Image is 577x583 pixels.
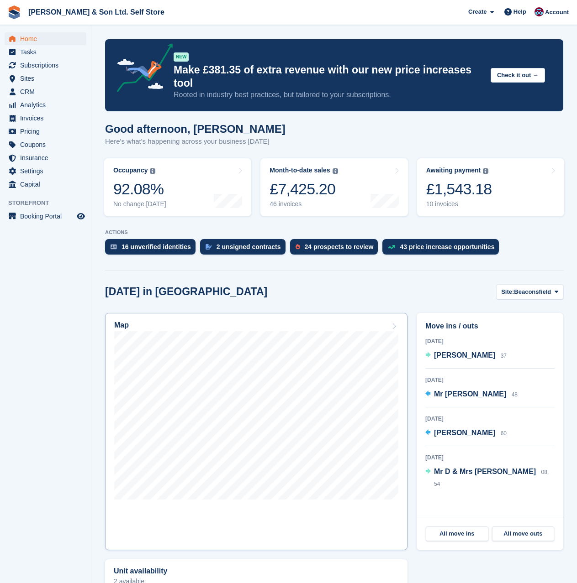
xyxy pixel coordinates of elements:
a: 16 unverified identities [105,239,200,259]
span: Capital [20,178,75,191]
span: Help [513,7,526,16]
a: All move ins [426,526,488,541]
div: 24 prospects to review [305,243,374,250]
a: [PERSON_NAME] & Son Ltd. Self Store [25,5,168,20]
span: Coupons [20,138,75,151]
a: menu [5,138,86,151]
span: 60 [501,430,507,437]
img: icon-info-grey-7440780725fd019a000dd9b08b2336e03edf1995a4989e88bcd33f0948082b44.svg [333,168,338,174]
div: 92.08% [113,180,166,198]
span: 08, 54 [434,469,549,487]
span: Insurance [20,151,75,164]
div: Occupancy [113,167,148,174]
img: contract_signature_icon-13c848040528278c33f63329250d36e43548de30e8caae1d1a13099fd9432cc5.svg [206,244,212,250]
h2: Unit availability [114,567,167,575]
a: Month-to-date sales £7,425.20 46 invoices [260,158,408,216]
span: Home [20,32,75,45]
span: Analytics [20,99,75,111]
span: Subscriptions [20,59,75,72]
button: Check it out → [491,68,545,83]
h2: Map [114,321,129,329]
p: Make £381.35 of extra revenue with our new price increases tool [174,63,483,90]
span: Beaconsfield [514,287,551,297]
a: [PERSON_NAME] 60 [425,427,507,439]
h1: Good afternoon, [PERSON_NAME] [105,123,286,135]
div: £1,543.18 [426,180,492,198]
a: menu [5,59,86,72]
div: 43 price increase opportunities [400,243,494,250]
a: menu [5,112,86,125]
img: icon-info-grey-7440780725fd019a000dd9b08b2336e03edf1995a4989e88bcd33f0948082b44.svg [483,168,488,174]
a: 24 prospects to review [290,239,383,259]
span: Pricing [20,125,75,138]
span: Storefront [8,198,91,208]
button: Site: Beaconsfield [496,284,563,299]
span: 37 [501,353,507,359]
h2: Move ins / outs [425,321,555,332]
img: price_increase_opportunities-93ffe204e8149a01c8c9dc8f82e8f89637d9d84a8eef4429ea346261dce0b2c0.svg [388,245,395,249]
div: NEW [174,52,189,62]
p: Here's what's happening across your business [DATE] [105,136,286,147]
div: No change [DATE] [113,200,166,208]
span: Tasks [20,46,75,58]
span: Site: [501,287,514,297]
span: Account [545,8,569,17]
p: Rooted in industry best practices, but tailored to your subscriptions. [174,90,483,100]
a: Occupancy 92.08% No change [DATE] [104,158,251,216]
h2: [DATE] in [GEOGRAPHIC_DATA] [105,286,267,298]
div: 46 invoices [270,200,338,208]
span: Sites [20,72,75,85]
a: Awaiting payment £1,543.18 10 invoices [417,158,564,216]
span: [PERSON_NAME] [434,351,495,359]
span: Booking Portal [20,210,75,223]
img: price-adjustments-announcement-icon-8257ccfd72463d97f412b2fc003d46551f7dbcb40ab6d574587a9cd5c0d94... [109,43,173,95]
span: Settings [20,165,75,177]
a: menu [5,210,86,223]
div: [DATE] [425,453,555,462]
div: 10 invoices [426,200,492,208]
span: [PERSON_NAME] [434,429,495,437]
span: Mr D & Mrs [PERSON_NAME] [434,468,536,475]
div: [DATE] [425,415,555,423]
a: Map [105,313,408,550]
span: 48 [512,391,518,398]
div: 16 unverified identities [122,243,191,250]
img: icon-info-grey-7440780725fd019a000dd9b08b2336e03edf1995a4989e88bcd33f0948082b44.svg [150,168,155,174]
img: stora-icon-8386f47178a22dfd0bd8f6a31ec36ba5ce8667c1dd55bd0f319d3a0aa187defe.svg [7,5,21,19]
a: 43 price increase opportunities [382,239,503,259]
div: 2 unsigned contracts [217,243,281,250]
p: ACTIONS [105,229,563,235]
span: CRM [20,85,75,98]
a: menu [5,72,86,85]
span: Create [468,7,487,16]
a: Mr [PERSON_NAME] 48 [425,389,518,401]
a: menu [5,99,86,111]
span: Invoices [20,112,75,125]
a: Preview store [75,211,86,222]
div: Month-to-date sales [270,167,330,174]
a: menu [5,85,86,98]
a: All move outs [492,526,555,541]
a: menu [5,46,86,58]
img: prospect-51fa495bee0391a8d652442698ab0144808aea92771e9ea1ae160a38d050c398.svg [296,244,300,250]
a: 2 unsigned contracts [200,239,290,259]
div: £7,425.20 [270,180,338,198]
a: menu [5,165,86,177]
a: menu [5,151,86,164]
img: verify_identity-adf6edd0f0f0b5bbfe63781bf79b02c33cf7c696d77639b501bdc392416b5a36.svg [111,244,117,250]
a: menu [5,178,86,191]
a: Mr D & Mrs [PERSON_NAME] 08, 54 [425,466,555,490]
a: [PERSON_NAME] 37 [425,350,507,362]
div: [DATE] [425,337,555,345]
img: Ben Tripp [535,7,544,16]
div: Awaiting payment [426,167,481,174]
a: menu [5,125,86,138]
span: Mr [PERSON_NAME] [434,390,506,398]
div: [DATE] [425,376,555,384]
a: menu [5,32,86,45]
